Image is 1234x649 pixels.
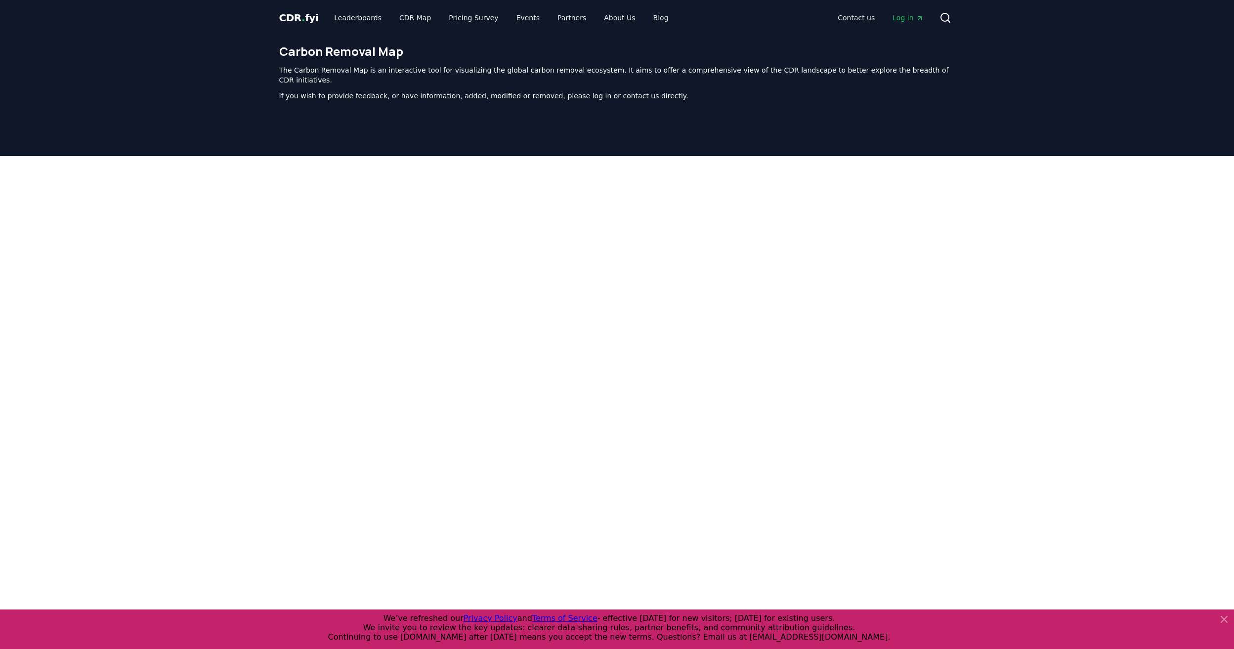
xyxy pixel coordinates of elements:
[441,9,506,27] a: Pricing Survey
[509,9,548,27] a: Events
[326,9,389,27] a: Leaderboards
[830,9,883,27] a: Contact us
[830,9,931,27] nav: Main
[391,9,439,27] a: CDR Map
[326,9,676,27] nav: Main
[893,13,923,23] span: Log in
[279,12,319,24] span: CDR fyi
[279,65,955,85] p: The Carbon Removal Map is an interactive tool for visualizing the global carbon removal ecosystem...
[885,9,931,27] a: Log in
[279,43,955,59] h1: Carbon Removal Map
[550,9,594,27] a: Partners
[279,11,319,25] a: CDR.fyi
[645,9,677,27] a: Blog
[279,91,955,101] p: If you wish to provide feedback, or have information, added, modified or removed, please log in o...
[301,12,305,24] span: .
[596,9,643,27] a: About Us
